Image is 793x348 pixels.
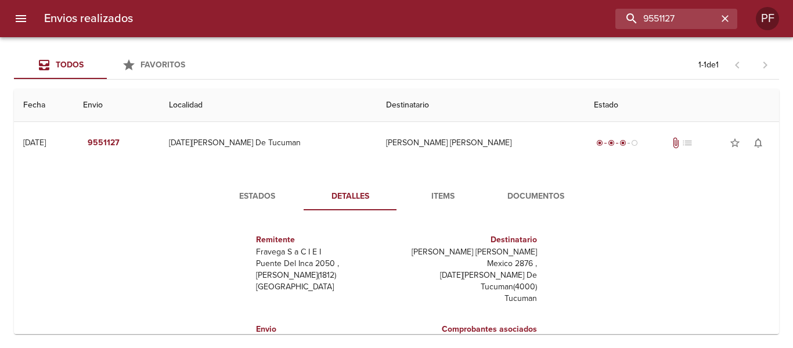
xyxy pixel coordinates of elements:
td: [PERSON_NAME] [PERSON_NAME] [377,122,585,164]
th: Envio [74,89,160,122]
p: Mexico 2876 , [401,258,537,270]
span: radio_button_checked [619,139,626,146]
th: Destinatario [377,89,585,122]
th: Localidad [160,89,377,122]
span: star_border [729,137,741,149]
p: [GEOGRAPHIC_DATA] [256,281,392,293]
button: menu [7,5,35,33]
div: Tabs Envios [14,51,200,79]
span: Estados [218,189,297,204]
p: [DATE][PERSON_NAME] De Tucuman ( 4000 ) [401,270,537,293]
th: Fecha [14,89,74,122]
em: 9551127 [88,136,120,150]
p: [PERSON_NAME] [PERSON_NAME] [401,246,537,258]
input: buscar [615,9,718,29]
span: Detalles [311,189,390,204]
span: No tiene pedido asociado [682,137,693,149]
span: Items [403,189,482,204]
div: Abrir información de usuario [756,7,779,30]
span: radio_button_checked [608,139,615,146]
span: Todos [56,60,84,70]
h6: Destinatario [401,234,537,246]
h6: Comprobantes asociados [401,323,537,336]
button: 9551127 [83,132,124,154]
span: radio_button_unchecked [631,139,638,146]
span: Pagina anterior [723,59,751,70]
div: PF [756,7,779,30]
p: Tucuman [401,293,537,304]
button: Activar notificaciones [747,131,770,155]
button: Agregar a favoritos [723,131,747,155]
td: [DATE][PERSON_NAME] De Tucuman [160,122,377,164]
p: [PERSON_NAME] ( 1812 ) [256,270,392,281]
h6: Envio [256,323,392,336]
div: En viaje [594,137,640,149]
div: Tabs detalle de guia [211,182,582,210]
p: 1 - 1 de 1 [698,59,719,71]
span: Documentos [496,189,575,204]
h6: Envios realizados [44,9,133,28]
p: Fravega S a C I E I [256,246,392,258]
span: Favoritos [140,60,185,70]
th: Estado [585,89,779,122]
h6: Remitente [256,234,392,246]
span: notifications_none [752,137,764,149]
span: Pagina siguiente [751,51,779,79]
p: Puente Del Inca 2050 , [256,258,392,270]
div: [DATE] [23,138,46,148]
span: radio_button_checked [596,139,603,146]
span: Tiene documentos adjuntos [670,137,682,149]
